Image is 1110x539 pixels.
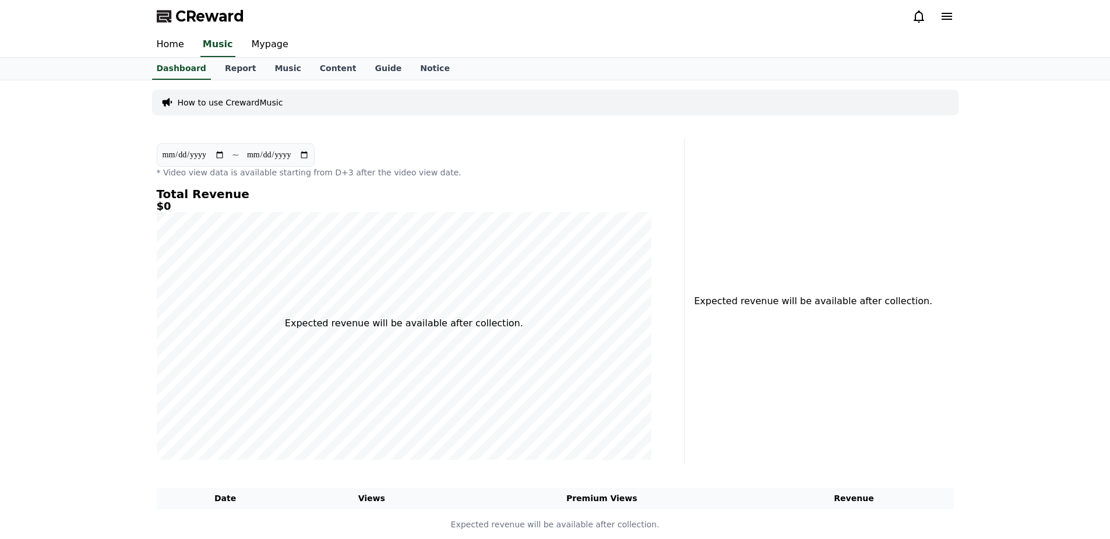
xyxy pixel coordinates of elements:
[157,200,652,212] h5: $0
[216,58,266,80] a: Report
[175,7,244,26] span: CReward
[200,33,235,57] a: Music
[265,58,310,80] a: Music
[178,97,283,108] a: How to use CrewardMusic
[232,148,239,162] p: ~
[411,58,459,80] a: Notice
[755,488,954,509] th: Revenue
[294,488,449,509] th: Views
[157,519,953,531] p: Expected revenue will be available after collection.
[157,167,652,178] p: * Video view data is available starting from D+3 after the video view date.
[147,33,193,57] a: Home
[694,294,925,308] p: Expected revenue will be available after collection.
[157,488,294,509] th: Date
[449,488,755,509] th: Premium Views
[157,188,652,200] h4: Total Revenue
[285,316,523,330] p: Expected revenue will be available after collection.
[157,7,244,26] a: CReward
[152,58,211,80] a: Dashboard
[242,33,298,57] a: Mypage
[365,58,411,80] a: Guide
[311,58,366,80] a: Content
